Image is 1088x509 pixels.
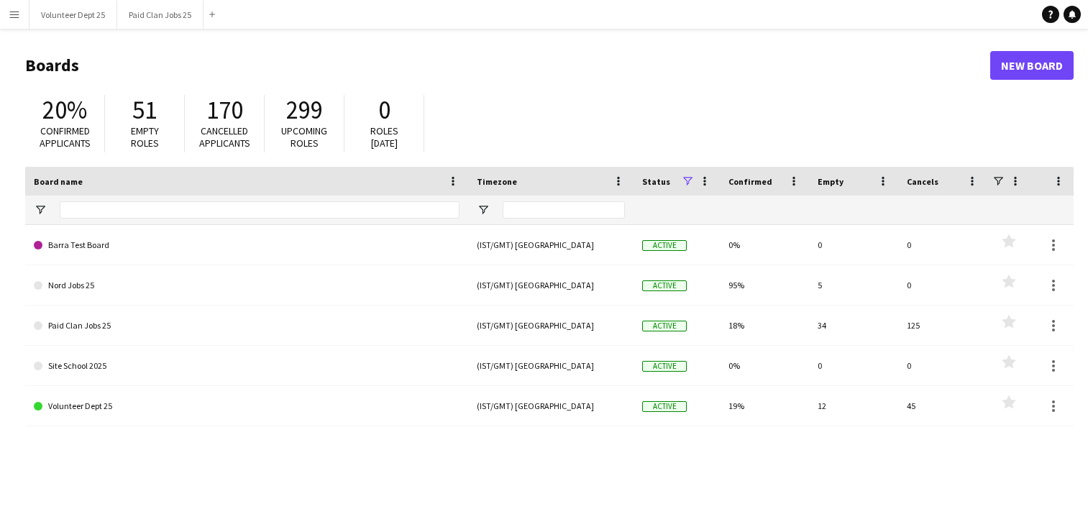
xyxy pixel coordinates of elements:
div: 0 [809,225,898,265]
div: (IST/GMT) [GEOGRAPHIC_DATA] [468,225,634,265]
span: Cancels [907,176,938,187]
span: Board name [34,176,83,187]
div: 0 [898,346,987,385]
div: 12 [809,386,898,426]
div: 19% [720,386,809,426]
span: 299 [286,94,323,126]
span: Active [642,361,687,372]
button: Open Filter Menu [477,203,490,216]
div: 95% [720,265,809,305]
a: Volunteer Dept 25 [34,386,460,426]
span: Timezone [477,176,517,187]
h1: Boards [25,55,990,76]
span: 51 [132,94,157,126]
span: Empty [818,176,844,187]
a: Barra Test Board [34,225,460,265]
div: 45 [898,386,987,426]
span: Active [642,321,687,331]
button: Open Filter Menu [34,203,47,216]
button: Volunteer Dept 25 [29,1,117,29]
input: Board name Filter Input [60,201,460,219]
a: New Board [990,51,1074,80]
div: 125 [898,306,987,345]
span: Confirmed [728,176,772,187]
span: Cancelled applicants [199,124,250,150]
span: Status [642,176,670,187]
span: Active [642,280,687,291]
span: 0 [378,94,390,126]
div: 5 [809,265,898,305]
input: Timezone Filter Input [503,201,625,219]
span: 20% [42,94,87,126]
span: Active [642,240,687,251]
span: Confirmed applicants [40,124,91,150]
div: (IST/GMT) [GEOGRAPHIC_DATA] [468,386,634,426]
div: 0 [898,225,987,265]
div: 0 [809,346,898,385]
div: 0% [720,225,809,265]
div: (IST/GMT) [GEOGRAPHIC_DATA] [468,346,634,385]
div: 0% [720,346,809,385]
span: Active [642,401,687,412]
div: 18% [720,306,809,345]
span: Empty roles [131,124,159,150]
span: 170 [206,94,243,126]
div: 34 [809,306,898,345]
span: Roles [DATE] [370,124,398,150]
div: (IST/GMT) [GEOGRAPHIC_DATA] [468,265,634,305]
div: (IST/GMT) [GEOGRAPHIC_DATA] [468,306,634,345]
button: Paid Clan Jobs 25 [117,1,204,29]
a: Paid Clan Jobs 25 [34,306,460,346]
div: 0 [898,265,987,305]
a: Nord Jobs 25 [34,265,460,306]
a: Site School 2025 [34,346,460,386]
span: Upcoming roles [281,124,327,150]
